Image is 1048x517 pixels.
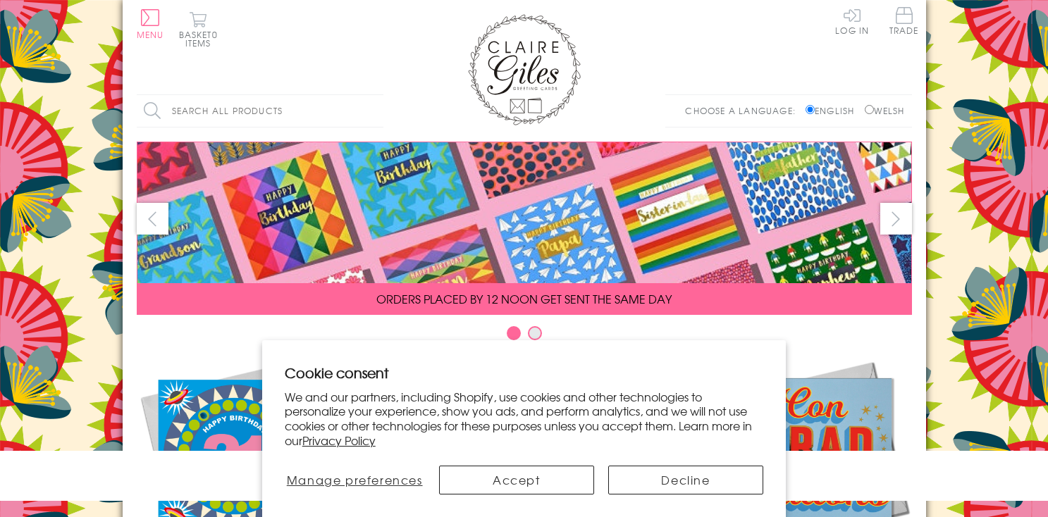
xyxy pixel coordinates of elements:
[137,203,168,235] button: prev
[285,363,764,382] h2: Cookie consent
[468,14,581,125] img: Claire Giles Greetings Cards
[287,471,423,488] span: Manage preferences
[376,290,672,307] span: ORDERS PLACED BY 12 NOON GET SENT THE SAME DAY
[608,466,763,494] button: Decline
[179,11,218,47] button: Basket0 items
[835,7,869,35] a: Log In
[137,28,164,41] span: Menu
[302,432,376,449] a: Privacy Policy
[369,95,383,127] input: Search
[285,390,764,448] p: We and our partners, including Shopify, use cookies and other technologies to personalize your ex...
[880,203,912,235] button: next
[806,104,861,117] label: English
[285,466,425,494] button: Manage preferences
[507,326,521,340] button: Carousel Page 1 (Current Slide)
[865,104,905,117] label: Welsh
[806,105,815,114] input: English
[865,105,874,114] input: Welsh
[439,466,594,494] button: Accept
[889,7,919,35] span: Trade
[528,326,542,340] button: Carousel Page 2
[685,104,803,117] p: Choose a language:
[137,325,912,347] div: Carousel Pagination
[137,9,164,39] button: Menu
[137,95,383,127] input: Search all products
[185,28,218,49] span: 0 items
[889,7,919,37] a: Trade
